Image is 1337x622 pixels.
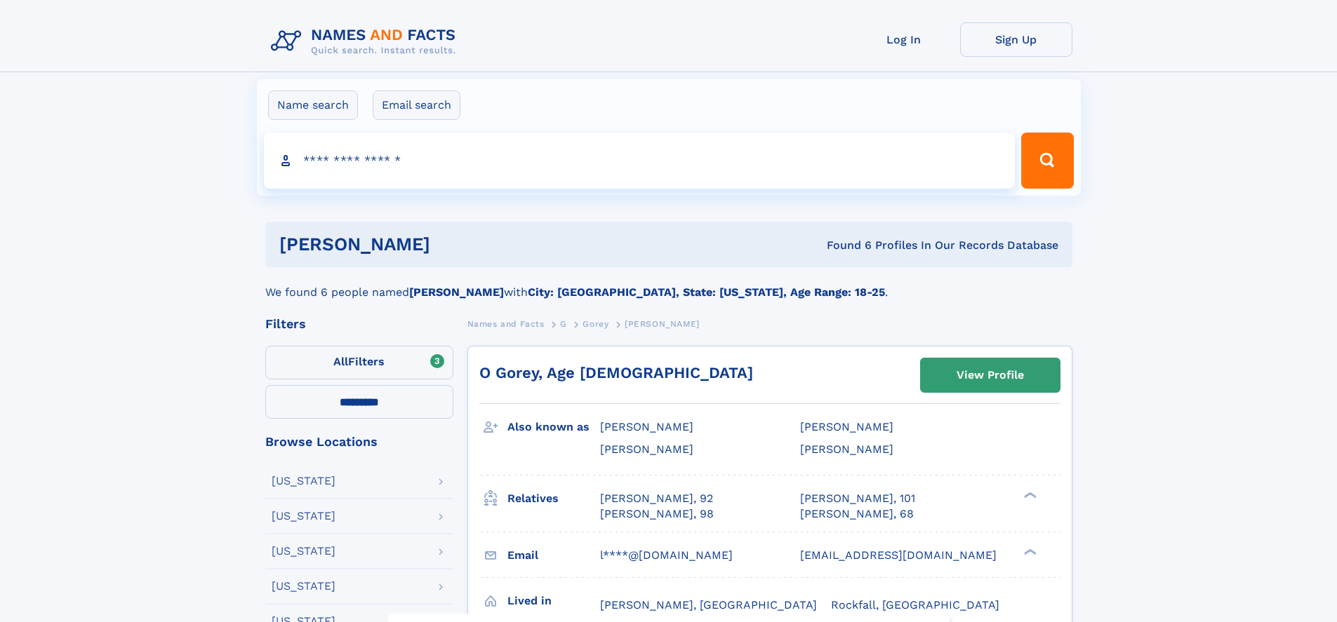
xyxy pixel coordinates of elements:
[957,359,1024,391] div: View Profile
[600,506,714,522] a: [PERSON_NAME], 98
[528,285,885,299] b: City: [GEOGRAPHIC_DATA], State: [US_STATE], Age Range: 18-25
[265,435,453,448] div: Browse Locations
[479,364,753,381] a: O Gorey, Age [DEMOGRAPHIC_DATA]
[600,420,693,433] span: [PERSON_NAME]
[921,358,1060,392] a: View Profile
[265,267,1072,301] div: We found 6 people named with .
[272,511,335,522] div: [US_STATE]
[800,442,893,456] span: [PERSON_NAME]
[507,487,600,511] h3: Relatives
[1021,133,1073,189] button: Search Button
[1020,547,1037,556] div: ❯
[600,598,817,611] span: [PERSON_NAME], [GEOGRAPHIC_DATA]
[628,238,1058,253] div: Found 6 Profiles In Our Records Database
[960,22,1072,57] a: Sign Up
[272,581,335,592] div: [US_STATE]
[279,236,629,253] h1: [PERSON_NAME]
[625,319,700,329] span: [PERSON_NAME]
[800,491,915,506] a: [PERSON_NAME], 101
[333,355,348,368] span: All
[507,415,600,439] h3: Also known as
[831,598,999,611] span: Rockfall, [GEOGRAPHIC_DATA]
[272,475,335,487] div: [US_STATE]
[800,506,914,522] a: [PERSON_NAME], 68
[265,346,453,379] label: Filters
[265,22,467,60] img: Logo Names and Facts
[264,133,1016,189] input: search input
[467,315,545,332] a: Names and Facts
[409,285,504,299] b: [PERSON_NAME]
[800,420,893,433] span: [PERSON_NAME]
[848,22,960,57] a: Log In
[265,318,453,330] div: Filters
[268,90,358,120] label: Name search
[1020,490,1037,499] div: ❯
[600,491,713,506] a: [PERSON_NAME], 92
[507,589,600,613] h3: Lived in
[583,319,608,329] span: Gorey
[373,90,460,120] label: Email search
[560,319,567,329] span: G
[507,543,600,567] h3: Email
[272,546,335,557] div: [US_STATE]
[800,548,997,562] span: [EMAIL_ADDRESS][DOMAIN_NAME]
[600,442,693,456] span: [PERSON_NAME]
[583,315,608,332] a: Gorey
[560,315,567,332] a: G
